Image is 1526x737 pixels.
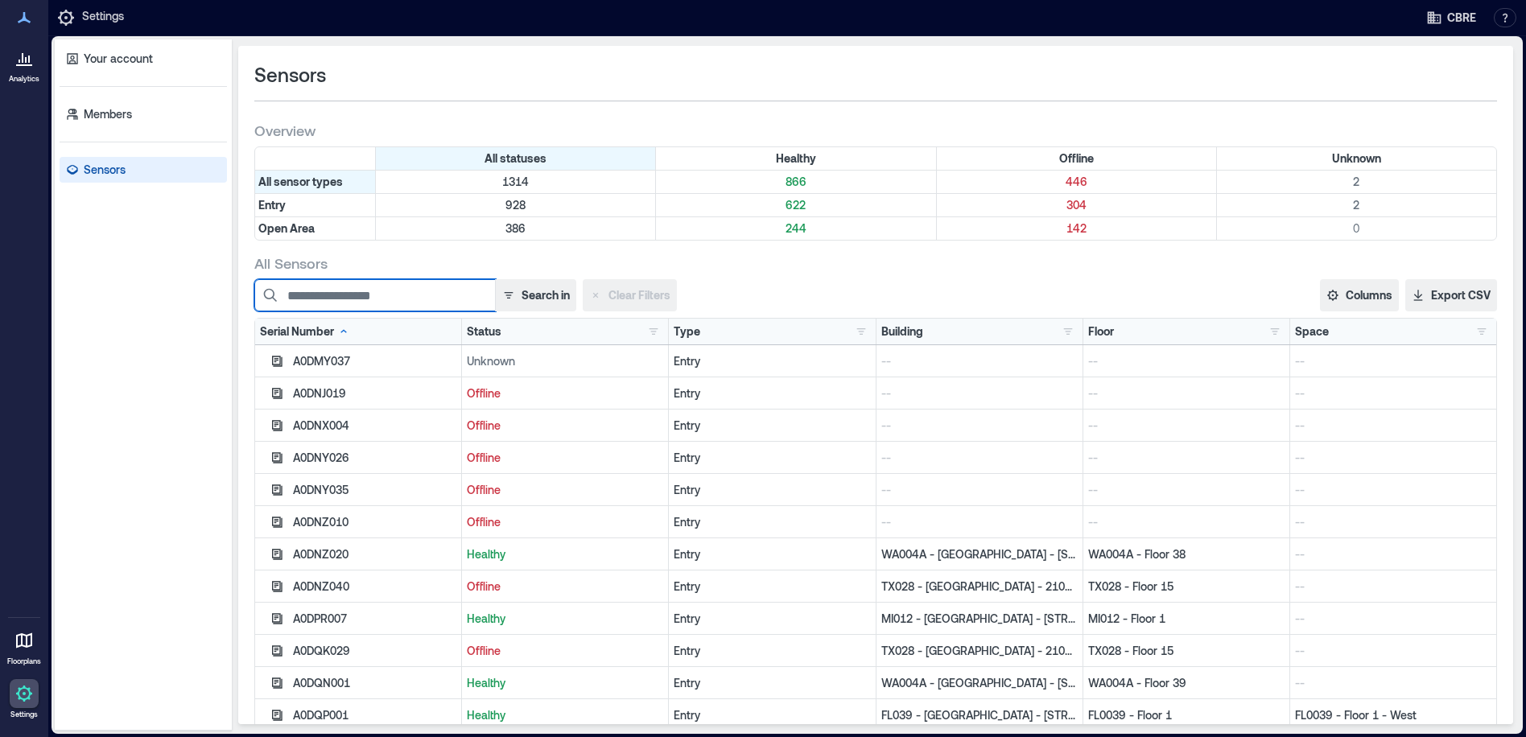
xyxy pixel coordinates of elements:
p: -- [1088,418,1285,434]
p: -- [881,385,1078,401]
div: Filter by Type: Entry & Status: Healthy [656,194,936,216]
p: 866 [659,174,932,190]
p: 304 [940,197,1213,213]
div: Filter by Type: Open Area & Status: Healthy [656,217,936,240]
p: WA004A - Floor 38 [1088,546,1285,562]
span: All Sensors [254,253,328,273]
p: -- [1295,353,1491,369]
div: Floor [1088,323,1114,340]
div: Entry [674,482,870,498]
p: Offline [467,450,663,466]
span: Overview [254,121,316,140]
div: A0DNY026 [293,450,456,466]
p: Healthy [467,611,663,627]
div: Entry [674,450,870,466]
p: 0 [1220,220,1493,237]
p: -- [1295,643,1491,659]
p: Offline [467,578,663,595]
p: -- [881,450,1078,466]
div: Entry [674,675,870,691]
div: Entry [674,578,870,595]
p: FL0039 - Floor 1 [1088,707,1285,723]
div: Entry [674,707,870,723]
p: Offline [467,514,663,530]
p: 622 [659,197,932,213]
p: Floorplans [7,657,41,666]
div: A0DQN001 [293,675,456,691]
p: MI012 - Floor 1 [1088,611,1285,627]
p: Your account [84,51,153,67]
p: 244 [659,220,932,237]
div: Building [881,323,923,340]
a: Sensors [60,157,227,183]
div: All statuses [376,147,656,170]
span: CBRE [1447,10,1476,26]
div: Filter by Type: Entry & Status: Offline [937,194,1217,216]
p: Settings [10,710,38,719]
p: -- [881,418,1078,434]
p: -- [1088,450,1285,466]
div: Entry [674,353,870,369]
p: Unknown [467,353,663,369]
p: WA004A - [GEOGRAPHIC_DATA] - [STREET_ADDRESS] [881,675,1078,691]
p: 446 [940,174,1213,190]
p: FL0039 - Floor 1 - West [1295,707,1491,723]
p: WA004A - [GEOGRAPHIC_DATA] - [STREET_ADDRESS] [881,546,1078,562]
p: MI012 - [GEOGRAPHIC_DATA] - [STREET_ADDRESS] - [GEOGRAPHIC_DATA] - [STREET_ADDRESS] [881,611,1078,627]
p: Members [84,106,132,122]
a: Settings [5,674,43,724]
p: -- [881,482,1078,498]
p: 2 [1220,174,1493,190]
p: Offline [467,418,663,434]
p: 142 [940,220,1213,237]
div: A0DQP001 [293,707,456,723]
p: -- [1295,611,1491,627]
div: Filter by Type: Open Area & Status: Unknown (0 sensors) [1217,217,1496,240]
p: TX028 - Floor 15 [1088,578,1285,595]
button: Columns [1320,279,1399,311]
a: Members [60,101,227,127]
div: All sensor types [255,171,376,193]
div: Space [1295,323,1329,340]
div: A0DPR007 [293,611,456,627]
p: -- [1088,482,1285,498]
div: A0DNJ019 [293,385,456,401]
p: Healthy [467,675,663,691]
div: Entry [674,611,870,627]
p: Offline [467,643,663,659]
a: Analytics [4,39,44,89]
div: Entry [674,643,870,659]
p: -- [1295,546,1491,562]
div: Entry [674,418,870,434]
div: Entry [674,385,870,401]
p: -- [1088,353,1285,369]
p: TX028 - Floor 15 [1088,643,1285,659]
p: Healthy [467,707,663,723]
span: Sensors [254,62,326,88]
p: -- [1295,450,1491,466]
button: CBRE [1421,5,1481,31]
div: Filter by Type: Entry [255,194,376,216]
div: A0DMY037 [293,353,456,369]
div: A0DQK029 [293,643,456,659]
p: 2 [1220,197,1493,213]
div: Filter by Status: Unknown [1217,147,1496,170]
p: TX028 - [GEOGRAPHIC_DATA] - 2100 [PERSON_NAME].., TX028 - [GEOGRAPHIC_DATA] - 2100 [PERSON_NAME] [881,578,1078,595]
p: -- [1295,385,1491,401]
div: Entry [674,514,870,530]
button: Clear Filters [583,279,677,311]
p: TX028 - [GEOGRAPHIC_DATA] - 2100 [PERSON_NAME].., TX028 - [GEOGRAPHIC_DATA] - 2100 [PERSON_NAME] [881,643,1078,659]
p: 386 [379,220,652,237]
button: Export CSV [1405,279,1497,311]
a: Floorplans [2,621,46,671]
div: A0DNZ020 [293,546,456,562]
div: Serial Number [260,323,350,340]
p: 928 [379,197,652,213]
p: Offline [467,385,663,401]
p: -- [1295,675,1491,691]
p: Settings [82,8,124,27]
p: -- [1088,385,1285,401]
p: -- [881,353,1078,369]
p: Offline [467,482,663,498]
p: -- [881,514,1078,530]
